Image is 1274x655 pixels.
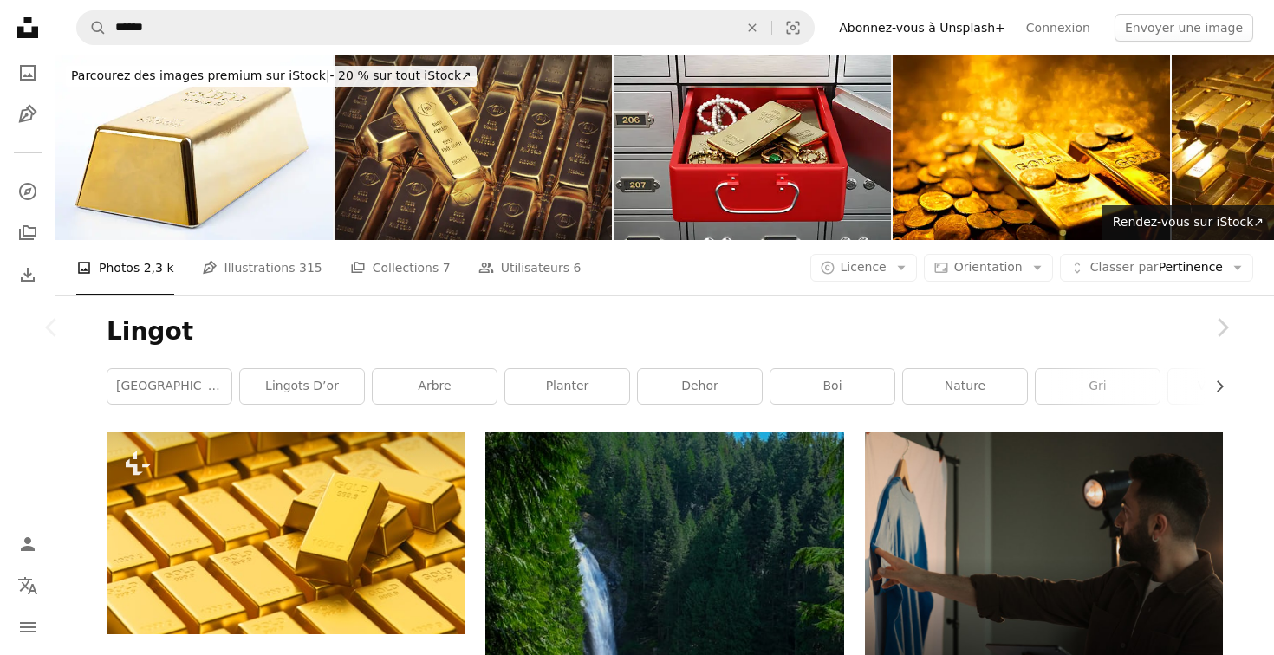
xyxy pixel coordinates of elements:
[299,258,322,277] span: 315
[10,55,45,90] a: Photos
[10,568,45,603] button: Langue
[772,11,814,44] button: Recherche de visuels
[478,240,582,295] a: Utilisateurs 6
[733,11,771,44] button: Effacer
[335,55,612,240] img: Prise de vue plein format de lingots
[638,369,762,404] a: dehor
[107,316,1223,347] h1: Lingot
[10,610,45,645] button: Menu
[1102,205,1274,240] a: Rendez-vous sur iStock↗
[107,369,231,404] a: [GEOGRAPHIC_DATA]
[1090,259,1223,276] span: Pertinence
[202,240,322,295] a: Illustrations 315
[924,254,1053,282] button: Orientation
[829,14,1016,42] a: Abonnez-vous à Unsplash+
[573,258,581,277] span: 6
[1016,14,1101,42] a: Connexion
[107,525,465,541] a: Rendu 3D, gros plan d’un lot de lingots d’or brillants empilés dans le stockage, concept de riche...
[55,55,487,97] a: Parcourez des images premium sur iStock|- 20 % sur tout iStock↗
[954,260,1023,274] span: Orientation
[373,369,497,404] a: arbre
[1036,369,1160,404] a: gri
[77,11,107,44] button: Rechercher sur Unsplash
[240,369,364,404] a: lingots d’or
[71,68,471,82] span: - 20 % sur tout iStock ↗
[1060,254,1253,282] button: Classer parPertinence
[76,10,815,45] form: Rechercher des visuels sur tout le site
[107,432,465,633] img: Rendu 3D, gros plan d’un lot de lingots d’or brillants empilés dans le stockage, concept de riche...
[10,527,45,561] a: Connexion / S’inscrire
[893,55,1170,240] img: Or bars et les pièces
[55,55,333,240] img: Gold bar
[810,254,917,282] button: Licence
[10,216,45,250] a: Collections
[505,369,629,404] a: planter
[10,174,45,209] a: Explorer
[1170,244,1274,411] a: Suivant
[350,240,451,295] a: Collections 7
[71,68,330,82] span: Parcourez des images premium sur iStock |
[903,369,1027,404] a: nature
[443,258,451,277] span: 7
[10,97,45,132] a: Illustrations
[1090,260,1159,274] span: Classer par
[1115,14,1253,42] button: Envoyer une image
[770,369,894,404] a: boi
[841,260,887,274] span: Licence
[614,55,891,240] img: Coffre-fort rouge rempli d’objets de valeur, notamment des lingots d’or et des bijoux, dans une b...
[1113,215,1264,229] span: Rendez-vous sur iStock ↗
